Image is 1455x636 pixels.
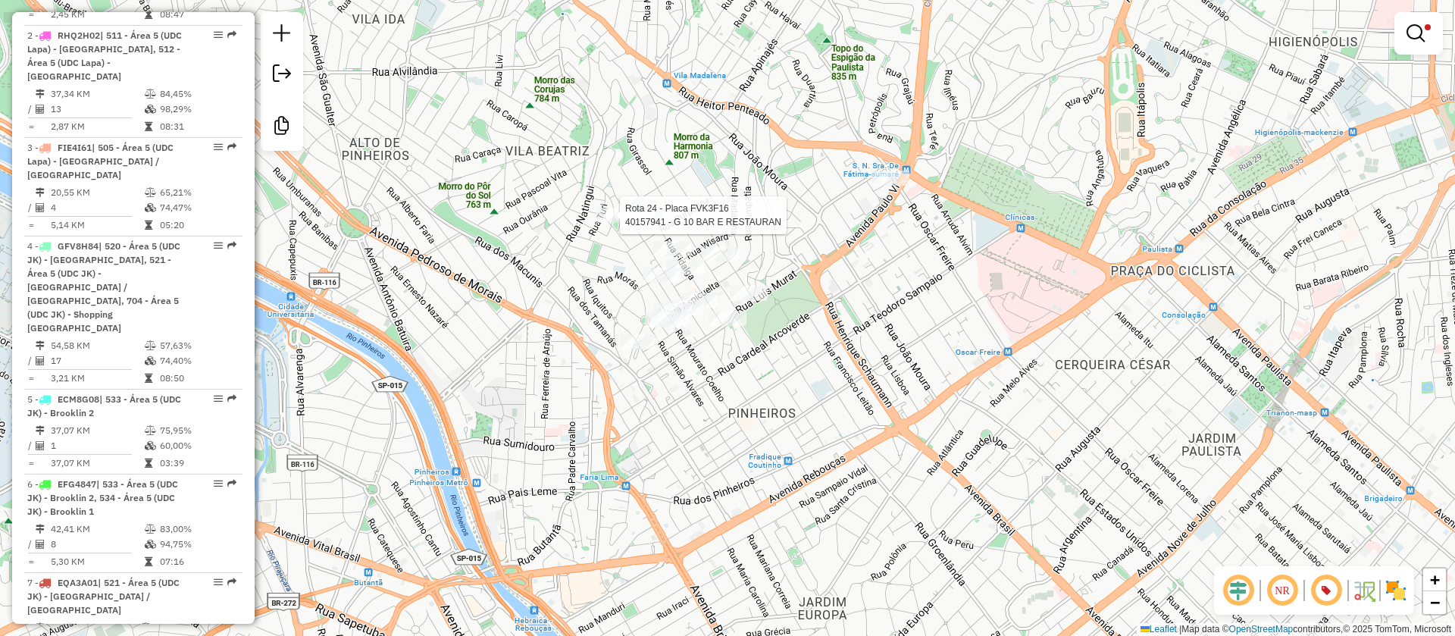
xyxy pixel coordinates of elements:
[50,423,144,438] td: 37,07 KM
[145,221,152,230] i: Tempo total em rota
[140,623,152,632] i: % de utilização do peso
[145,356,156,365] i: % de utilização da cubagem
[50,371,144,386] td: 3,21 KM
[1179,624,1181,634] span: |
[50,522,144,537] td: 42,41 KM
[58,142,92,153] span: FIE4I61
[159,338,236,353] td: 57,63%
[1141,624,1177,634] a: Leaflet
[27,218,35,233] td: =
[159,119,236,134] td: 08:31
[159,371,236,386] td: 08:50
[27,7,35,22] td: =
[27,371,35,386] td: =
[58,478,96,490] span: EFG4847
[50,353,144,368] td: 17
[267,58,297,92] a: Exportar sessão
[145,188,156,197] i: % de utilização do peso
[36,356,45,365] i: Total de Atividades
[159,537,236,552] td: 94,75%
[27,142,174,180] span: 3 -
[227,143,236,152] em: Rota exportada
[145,557,152,566] i: Tempo total em rota
[227,241,236,250] em: Rota exportada
[227,30,236,39] em: Rota exportada
[159,522,236,537] td: 83,00%
[1400,18,1437,49] a: Exibir filtros
[214,578,223,587] em: Opções
[145,105,156,114] i: % de utilização da cubagem
[36,441,45,450] i: Total de Atividades
[1352,578,1376,603] img: Fluxo de ruas
[145,525,156,534] i: % de utilização do peso
[267,111,297,145] a: Criar modelo
[159,200,236,215] td: 74,47%
[50,554,144,569] td: 5,30 KM
[1423,569,1446,591] a: Zoom in
[145,203,156,212] i: % de utilização da cubagem
[58,30,100,41] span: RHQ2H02
[159,218,236,233] td: 05:20
[27,353,35,368] td: /
[1425,24,1431,30] span: Filtro Ativo
[50,338,144,353] td: 54,58 KM
[227,394,236,403] em: Rota exportada
[159,353,236,368] td: 74,40%
[1308,572,1344,609] span: Exibir número da rota
[145,426,156,435] i: % de utilização do peso
[50,200,144,215] td: 4
[27,240,180,334] span: 4 -
[159,438,236,453] td: 60,00%
[27,438,35,453] td: /
[58,240,99,252] span: GFV8H84
[50,456,144,471] td: 37,07 KM
[145,441,156,450] i: % de utilização da cubagem
[214,394,223,403] em: Opções
[267,18,297,52] a: Nova sessão e pesquisa
[159,185,236,200] td: 65,21%
[36,105,45,114] i: Total de Atividades
[1430,593,1440,612] span: −
[159,456,236,471] td: 03:39
[1384,578,1408,603] img: Exibir/Ocultar setores
[159,554,236,569] td: 07:16
[1423,591,1446,614] a: Zoom out
[155,620,228,635] td: 55,89%
[27,142,174,180] span: | 505 - Área 5 (UDC Lapa) - [GEOGRAPHIC_DATA] / [GEOGRAPHIC_DATA]
[230,623,239,632] i: Rota otimizada
[27,456,35,471] td: =
[1137,623,1455,636] div: Map data © contributors,© 2025 TomTom, Microsoft
[36,203,45,212] i: Total de Atividades
[159,102,236,117] td: 98,29%
[50,86,144,102] td: 37,34 KM
[27,537,35,552] td: /
[159,86,236,102] td: 84,45%
[214,479,223,488] em: Opções
[27,393,181,418] span: | 533 - Área 5 (UDC JK) - Brooklin 2
[159,423,236,438] td: 75,95%
[36,341,45,350] i: Distância Total
[27,577,180,616] span: | 521 - Área 5 (UDC JK) - [GEOGRAPHIC_DATA] / [GEOGRAPHIC_DATA]
[27,30,182,82] span: | 511 - Área 5 (UDC Lapa) - [GEOGRAPHIC_DATA], 512 - Área 5 (UDC Lapa) - [GEOGRAPHIC_DATA]
[36,525,45,534] i: Distância Total
[36,426,45,435] i: Distância Total
[50,102,144,117] td: 13
[27,240,180,334] span: | 520 - Área 5 (UDC JK) - [GEOGRAPHIC_DATA], 521 - Área 5 (UDC JK) - [GEOGRAPHIC_DATA] / [GEOGRAP...
[145,540,156,549] i: % de utilização da cubagem
[27,200,35,215] td: /
[145,341,156,350] i: % de utilização do peso
[214,241,223,250] em: Opções
[27,478,178,517] span: | 533 - Área 5 (UDC JK) - Brooklin 2, 534 - Área 5 (UDC JK) - Brooklin 1
[36,188,45,197] i: Distância Total
[36,623,45,632] i: Distância Total
[58,577,98,588] span: EQA3A01
[27,478,178,517] span: 6 -
[227,578,236,587] em: Rota exportada
[145,122,152,131] i: Tempo total em rota
[36,540,45,549] i: Total de Atividades
[214,143,223,152] em: Opções
[1430,570,1440,589] span: +
[145,89,156,99] i: % de utilização do peso
[1229,624,1294,634] a: OpenStreetMap
[36,89,45,99] i: Distância Total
